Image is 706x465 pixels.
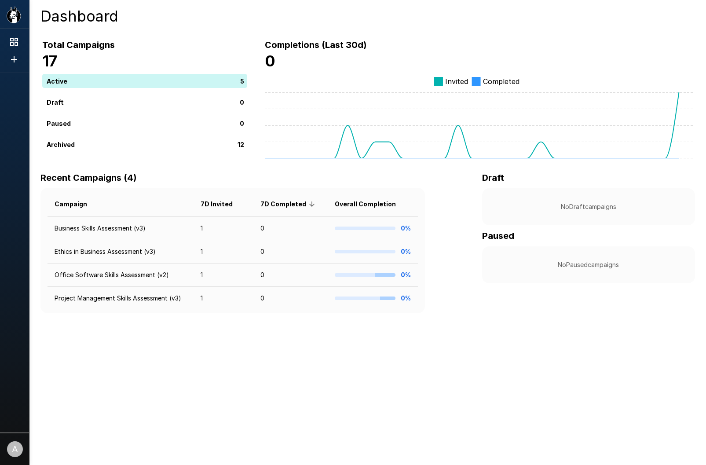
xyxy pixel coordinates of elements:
[48,240,194,264] td: Ethics in Business Assessment (v3)
[401,224,411,232] b: 0%
[55,199,99,209] span: Campaign
[265,52,275,70] b: 0
[42,52,57,70] b: 17
[48,217,194,240] td: Business Skills Assessment (v3)
[48,287,194,310] td: Project Management Skills Assessment (v3)
[42,40,115,50] b: Total Campaigns
[253,217,327,240] td: 0
[238,139,244,149] p: 12
[401,248,411,255] b: 0%
[496,202,681,211] p: No Draft campaigns
[482,231,514,241] b: Paused
[194,240,253,264] td: 1
[265,40,367,50] b: Completions (Last 30d)
[194,264,253,287] td: 1
[401,271,411,278] b: 0%
[253,240,327,264] td: 0
[48,264,194,287] td: Office Software Skills Assessment (v2)
[496,260,681,269] p: No Paused campaigns
[240,97,244,106] p: 0
[335,199,407,209] span: Overall Completion
[40,7,695,26] h4: Dashboard
[40,172,137,183] b: Recent Campaigns (4)
[253,287,327,310] td: 0
[240,76,244,85] p: 5
[201,199,244,209] span: 7D Invited
[253,264,327,287] td: 0
[240,118,244,128] p: 0
[401,294,411,302] b: 0%
[194,217,253,240] td: 1
[482,172,504,183] b: Draft
[260,199,318,209] span: 7D Completed
[194,287,253,310] td: 1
